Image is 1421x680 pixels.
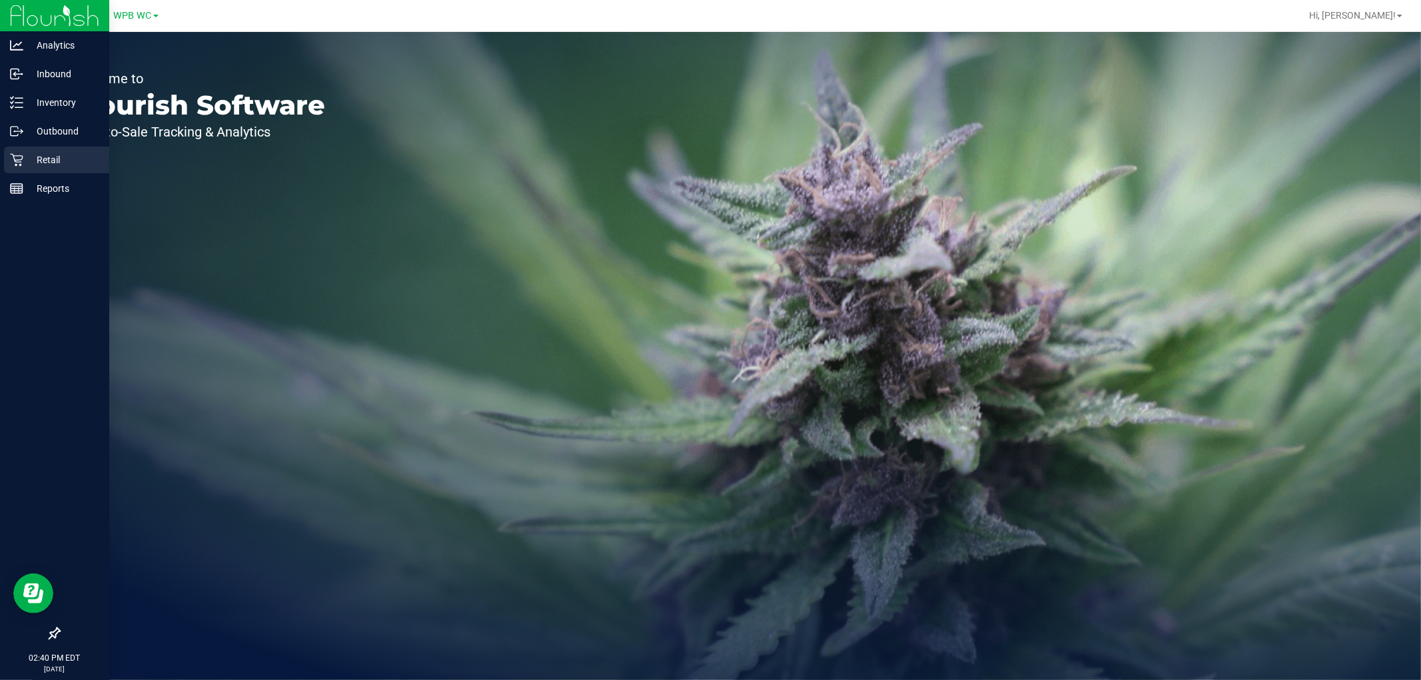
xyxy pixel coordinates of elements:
[6,664,103,674] p: [DATE]
[10,39,23,52] inline-svg: Analytics
[13,573,53,613] iframe: Resource center
[10,67,23,81] inline-svg: Inbound
[72,92,325,119] p: Flourish Software
[23,152,103,168] p: Retail
[23,37,103,53] p: Analytics
[23,95,103,111] p: Inventory
[23,123,103,139] p: Outbound
[23,180,103,196] p: Reports
[10,96,23,109] inline-svg: Inventory
[114,10,152,21] span: WPB WC
[72,125,325,139] p: Seed-to-Sale Tracking & Analytics
[23,66,103,82] p: Inbound
[10,182,23,195] inline-svg: Reports
[10,153,23,167] inline-svg: Retail
[6,652,103,664] p: 02:40 PM EDT
[1309,10,1396,21] span: Hi, [PERSON_NAME]!
[10,125,23,138] inline-svg: Outbound
[72,72,325,85] p: Welcome to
